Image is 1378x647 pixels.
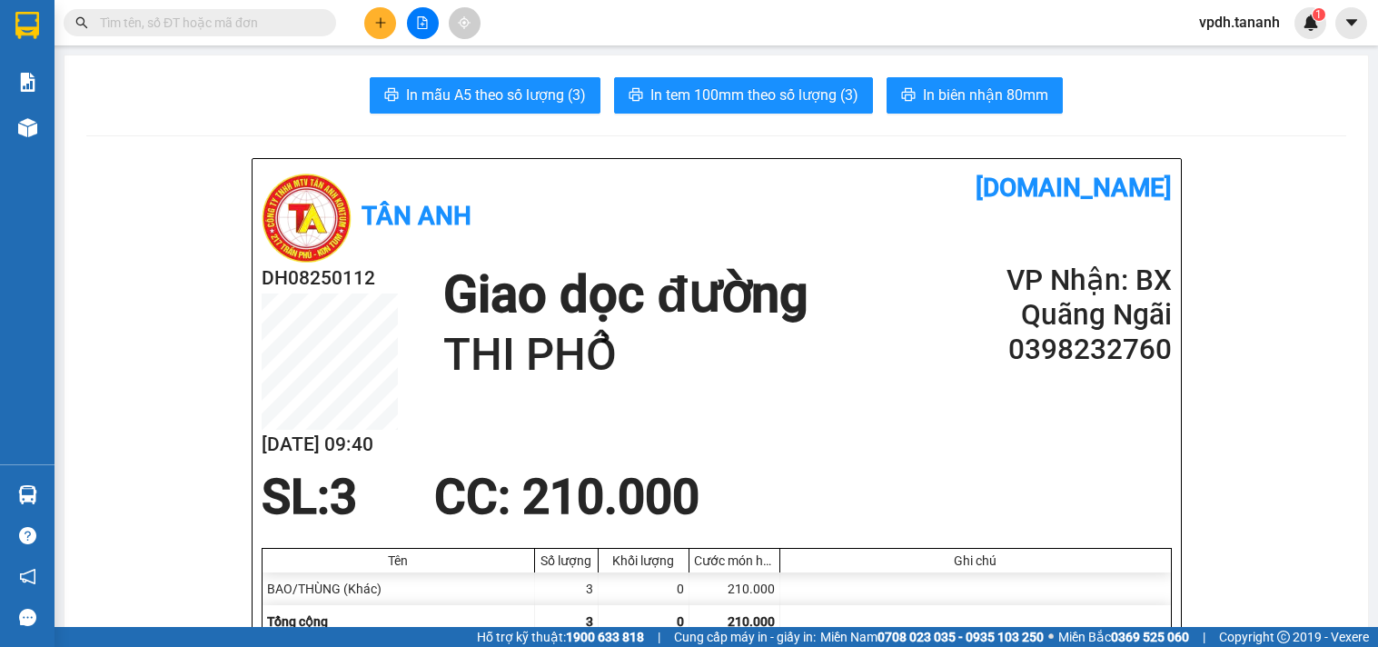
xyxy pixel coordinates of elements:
[423,470,710,524] div: CC : 210.000
[407,7,439,39] button: file-add
[374,16,387,29] span: plus
[100,13,314,33] input: Tìm tên, số ĐT hoặc mã đơn
[19,527,36,544] span: question-circle
[614,77,873,114] button: printerIn tem 100mm theo số lượng (3)
[370,77,600,114] button: printerIn mẫu A5 theo số lượng (3)
[1203,627,1205,647] span: |
[384,87,399,105] span: printer
[330,469,357,525] span: 3
[586,614,593,629] span: 3
[694,553,775,568] div: Cước món hàng
[785,553,1166,568] div: Ghi chú
[19,568,36,585] span: notification
[406,84,586,106] span: In mẫu A5 theo số lượng (3)
[1058,627,1189,647] span: Miền Bắc
[599,572,689,605] div: 0
[1335,7,1367,39] button: caret-down
[416,16,429,29] span: file-add
[953,333,1171,367] h2: 0398232760
[458,16,471,29] span: aim
[820,627,1044,647] span: Miền Nam
[1343,15,1360,31] span: caret-down
[1313,8,1325,21] sup: 1
[1111,630,1189,644] strong: 0369 525 060
[901,87,916,105] span: printer
[18,118,37,137] img: warehouse-icon
[443,264,808,326] h1: Giao dọc đường
[629,87,643,105] span: printer
[362,201,471,231] b: Tân Anh
[267,553,530,568] div: Tên
[19,609,36,626] span: message
[262,430,398,460] h2: [DATE] 09:40
[877,630,1044,644] strong: 0708 023 035 - 0935 103 250
[1303,15,1319,31] img: icon-new-feature
[1277,631,1290,643] span: copyright
[566,630,644,644] strong: 1900 633 818
[540,553,593,568] div: Số lượng
[923,84,1048,106] span: In biên nhận 80mm
[262,264,398,294] h2: DH08250112
[887,77,1063,114] button: printerIn biên nhận 80mm
[18,73,37,92] img: solution-icon
[603,553,684,568] div: Khối lượng
[535,572,599,605] div: 3
[728,614,775,629] span: 210.000
[364,7,396,39] button: plus
[674,627,816,647] span: Cung cấp máy in - giấy in:
[650,84,858,106] span: In tem 100mm theo số lượng (3)
[677,614,684,629] span: 0
[477,627,644,647] span: Hỗ trợ kỹ thuật:
[449,7,481,39] button: aim
[689,572,780,605] div: 210.000
[1315,8,1322,21] span: 1
[15,12,39,39] img: logo-vxr
[1048,633,1054,641] span: ⚪️
[658,627,660,647] span: |
[976,173,1172,203] b: [DOMAIN_NAME]
[262,173,352,264] img: logo.jpg
[953,264,1171,333] h2: VP Nhận: BX Quãng Ngãi
[18,485,37,504] img: warehouse-icon
[75,16,88,29] span: search
[267,614,328,629] span: Tổng cộng
[1185,11,1294,34] span: vpdh.tananh
[262,469,330,525] span: SL:
[263,572,535,605] div: BAO/THÙNG (Khác)
[443,326,808,384] h1: THI PHỔ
